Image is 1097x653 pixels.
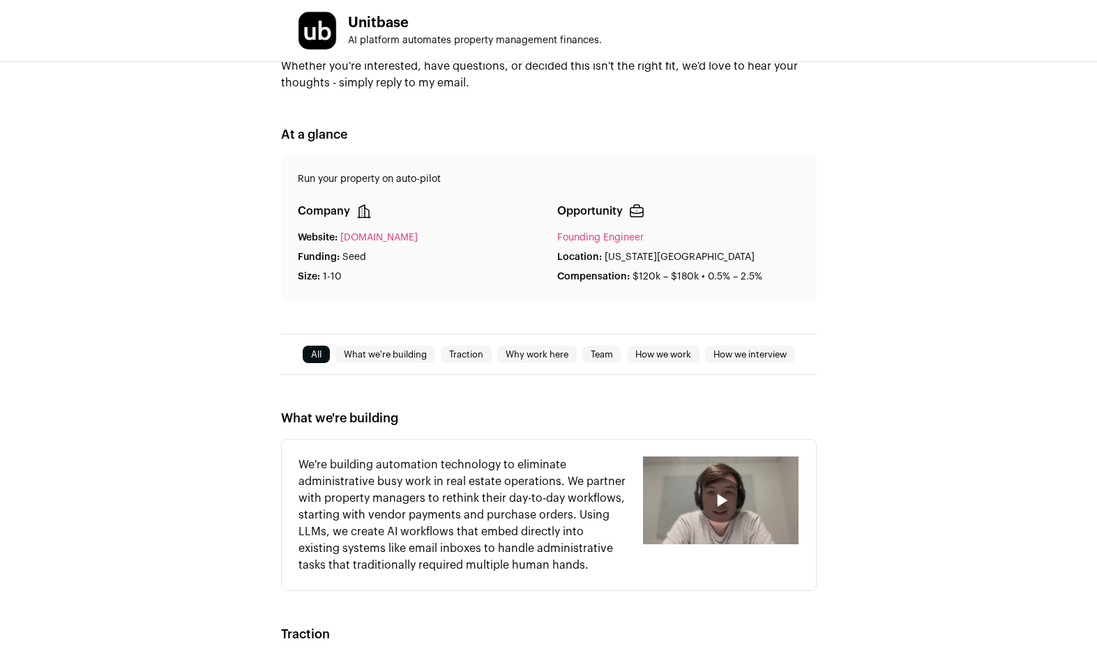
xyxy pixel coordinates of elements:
[342,250,366,264] p: Seed
[627,346,699,363] a: How we work
[298,12,336,49] img: 180d8d1040b0dd663c9337dc679c1304ca7ec8217767d6a0a724e31ff9c1dc78.jpg
[557,203,623,220] p: Opportunity
[557,233,644,243] a: Founding Engineer
[298,203,350,220] p: Company
[348,16,602,30] h1: Unitbase
[335,346,435,363] a: What we're building
[348,36,602,45] span: AI platform automates property management finances.
[557,270,630,284] p: Compensation:
[281,624,817,644] h2: Traction
[281,408,817,428] h2: What we're building
[340,231,418,245] a: [DOMAIN_NAME]
[557,250,602,264] p: Location:
[441,346,492,363] a: Traction
[298,250,340,264] p: Funding:
[497,346,577,363] a: Why work here
[705,346,795,363] a: How we interview
[281,125,817,144] h2: At a glance
[323,270,342,284] p: 1-10
[298,270,320,284] p: Size:
[633,270,762,284] p: $120k – $180k • 0.5% – 2.5%
[303,346,330,363] a: All
[605,250,755,264] p: [US_STATE][GEOGRAPHIC_DATA]
[582,346,621,363] a: Team
[298,231,338,245] p: Website:
[298,456,627,574] p: We're building automation technology to eliminate administrative busy work in real estate operati...
[298,172,800,186] p: Run your property on auto-pilot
